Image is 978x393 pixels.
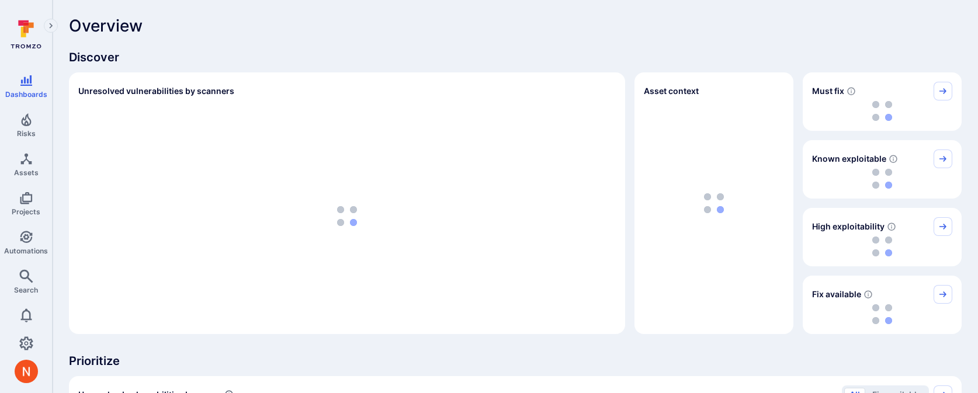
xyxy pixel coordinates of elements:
[803,208,962,266] div: High exploitability
[14,168,39,177] span: Assets
[69,353,962,369] span: Prioritize
[812,100,952,121] div: loading spinner
[14,286,38,294] span: Search
[5,90,47,99] span: Dashboards
[12,207,40,216] span: Projects
[812,221,885,232] span: High exploitability
[337,206,357,226] img: Loading...
[17,129,36,138] span: Risks
[15,360,38,383] div: Neeren Patki
[812,288,861,300] span: Fix available
[812,85,844,97] span: Must fix
[872,101,892,121] img: Loading...
[812,236,952,257] div: loading spinner
[803,140,962,199] div: Known exploitable
[803,72,962,131] div: Must fix
[847,86,856,96] svg: Risk score >=40 , missed SLA
[863,290,873,299] svg: Vulnerabilities with fix available
[812,168,952,189] div: loading spinner
[69,16,143,35] span: Overview
[4,246,48,255] span: Automations
[889,154,898,164] svg: Confirmed exploitable by KEV
[78,107,616,325] div: loading spinner
[812,304,952,325] div: loading spinner
[47,21,55,31] i: Expand navigation menu
[803,276,962,334] div: Fix available
[872,169,892,189] img: Loading...
[887,222,896,231] svg: EPSS score ≥ 0.7
[644,85,699,97] span: Asset context
[69,49,962,65] span: Discover
[44,19,58,33] button: Expand navigation menu
[872,237,892,256] img: Loading...
[15,360,38,383] img: ACg8ocIprwjrgDQnDsNSk9Ghn5p5-B8DpAKWoJ5Gi9syOE4K59tr4Q=s96-c
[812,153,886,165] span: Known exploitable
[78,85,234,97] h2: Unresolved vulnerabilities by scanners
[872,304,892,324] img: Loading...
